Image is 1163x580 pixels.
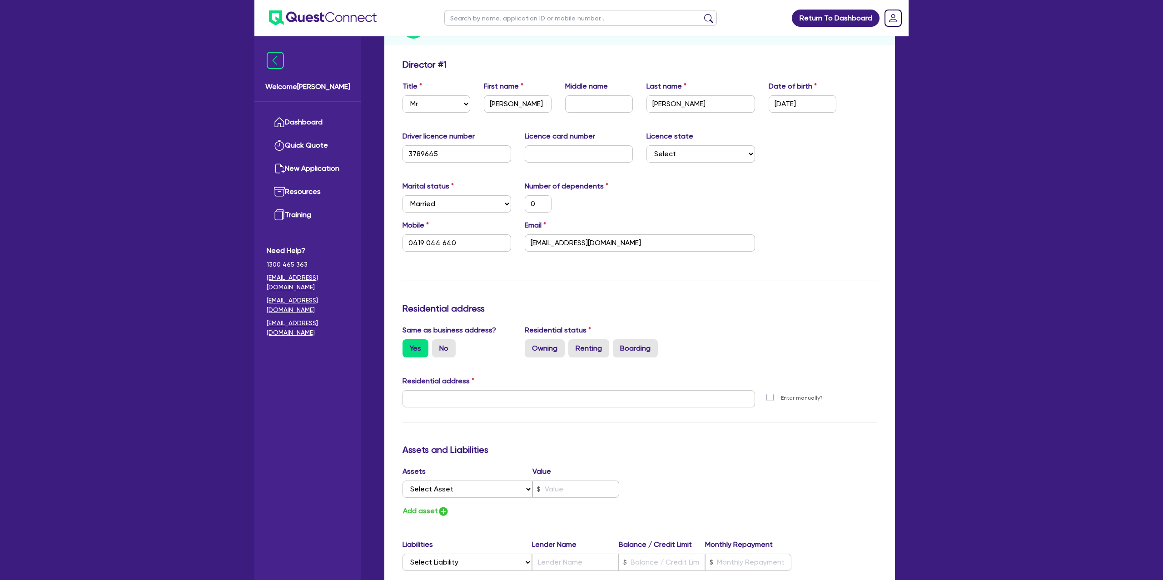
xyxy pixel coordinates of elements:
label: Value [532,466,551,477]
button: Add asset [403,505,449,517]
label: Boarding [613,339,658,357]
span: 1300 465 363 [267,260,349,269]
label: Assets [403,466,532,477]
input: Value [532,481,619,498]
label: No [432,339,456,357]
h3: Assets and Liabilities [403,444,877,455]
img: icon-add [438,506,449,517]
label: Balance / Credit Limit [619,539,705,550]
label: Middle name [565,81,608,92]
input: Search by name, application ID or mobile number... [444,10,717,26]
img: icon-menu-close [267,52,284,69]
a: [EMAIL_ADDRESS][DOMAIN_NAME] [267,296,349,315]
span: Welcome [PERSON_NAME] [265,81,350,92]
label: Residential status [525,325,591,336]
img: training [274,209,285,220]
a: Resources [267,180,349,203]
label: Residential address [403,376,474,387]
label: Yes [403,339,428,357]
a: New Application [267,157,349,180]
h3: Director # 1 [403,59,447,70]
a: Return To Dashboard [792,10,880,27]
label: Renting [568,339,609,357]
label: Licence card number [525,131,595,142]
label: Title [403,81,422,92]
label: Enter manually? [781,394,823,402]
a: Dropdown toggle [881,6,905,30]
input: DD / MM / YYYY [769,95,836,113]
img: resources [274,186,285,197]
label: Driver licence number [403,131,475,142]
label: Last name [646,81,686,92]
img: quest-connect-logo-blue [269,10,377,25]
label: First name [484,81,523,92]
h3: Residential address [403,303,877,314]
label: Mobile [403,220,429,231]
label: Number of dependents [525,181,608,192]
a: Dashboard [267,111,349,134]
input: Balance / Credit Limit [619,554,705,571]
label: Licence state [646,131,693,142]
label: Marital status [403,181,454,192]
a: [EMAIL_ADDRESS][DOMAIN_NAME] [267,273,349,292]
input: Monthly Repayment [705,554,791,571]
span: Need Help? [267,245,349,256]
label: Date of birth [769,81,817,92]
a: Quick Quote [267,134,349,157]
a: Training [267,203,349,227]
label: Monthly Repayment [705,539,791,550]
a: [EMAIL_ADDRESS][DOMAIN_NAME] [267,318,349,337]
input: Lender Name [532,554,618,571]
label: Lender Name [532,539,618,550]
label: Same as business address? [403,325,496,336]
label: Owning [525,339,565,357]
img: quick-quote [274,140,285,151]
img: new-application [274,163,285,174]
label: Liabilities [403,539,532,550]
label: Email [525,220,546,231]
